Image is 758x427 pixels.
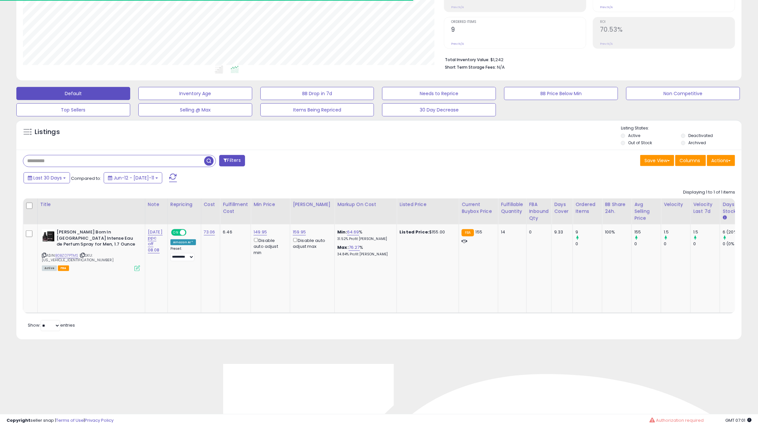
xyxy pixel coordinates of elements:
[337,252,392,257] p: 34.84% Profit [PERSON_NAME]
[254,237,285,256] div: Disable auto adjust min
[575,229,602,235] div: 9
[605,229,626,235] div: 100%
[42,265,57,271] span: All listings currently available for purchase on Amazon
[451,42,464,46] small: Prev: N/A
[554,201,570,215] div: Days Cover
[554,229,568,235] div: 9.33
[462,229,474,236] small: FBA
[497,64,505,70] span: N/A
[621,125,742,131] p: Listing States:
[600,26,735,35] h2: 70.53%
[605,201,629,215] div: BB Share 24h.
[462,201,495,215] div: Current Buybox Price
[451,20,586,24] span: Ordered Items
[399,201,456,208] div: Listed Price
[445,64,496,70] b: Short Term Storage Fees:
[634,201,658,222] div: Avg Selling Price
[138,103,252,116] button: Selling @ Max
[337,201,394,208] div: Markup on Cost
[451,26,586,35] h2: 9
[688,133,713,138] label: Deactivated
[55,253,79,258] a: B0BZD7PTMS
[148,201,165,208] div: Note
[399,229,429,235] b: Listed Price:
[42,229,140,270] div: ASIN:
[693,241,720,247] div: 0
[634,229,661,235] div: 155
[675,155,706,166] button: Columns
[337,244,349,250] b: Max:
[40,201,142,208] div: Title
[148,229,163,253] a: [DATE] ppc off 08.08
[223,201,248,215] div: Fulfillment Cost
[28,322,75,328] span: Show: entries
[33,175,62,181] span: Last 30 Days
[170,201,198,208] div: Repricing
[204,201,218,208] div: Cost
[723,229,749,235] div: 6 (20%)
[575,241,602,247] div: 0
[399,229,454,235] div: $155.00
[335,198,397,224] th: The percentage added to the cost of goods (COGS) that forms the calculator for Min & Max prices.
[254,201,287,208] div: Min Price
[16,103,130,116] button: Top Sellers
[337,245,392,257] div: %
[42,229,55,242] img: 41Z7yn+qqQL._SL40_.jpg
[679,157,700,164] span: Columns
[628,133,640,138] label: Active
[337,229,392,241] div: %
[688,140,706,145] label: Archived
[42,253,114,263] span: | SKU: [US_VEHICLE_IDENTIFICATION_NUMBER]
[683,189,735,196] div: Displaying 1 to 1 of 1 items
[260,87,374,100] button: BB Drop in 7d
[634,241,661,247] div: 0
[382,87,496,100] button: Needs to Reprice
[260,103,374,116] button: Items Being Repriced
[501,229,521,235] div: 14
[664,229,690,235] div: 1.5
[707,155,735,166] button: Actions
[382,103,496,116] button: 30 Day Decrease
[347,229,359,235] a: 64.69
[58,265,69,271] span: FBA
[445,55,730,63] li: $1,242
[57,229,136,249] b: [PERSON_NAME] Born In [GEOGRAPHIC_DATA] Intense Eau de Perfum Spray for Men, 1.7 Ounce
[337,237,392,241] p: 31.52% Profit [PERSON_NAME]
[723,241,749,247] div: 0 (0%)
[172,230,180,235] span: ON
[693,201,717,215] div: Velocity Last 7d
[170,247,196,261] div: Preset:
[529,229,547,235] div: 0
[138,87,252,100] button: Inventory Age
[170,239,196,245] div: Amazon AI *
[223,229,246,235] div: 6.46
[293,237,329,249] div: Disable auto adjust max
[293,201,332,208] div: [PERSON_NAME]
[16,87,130,100] button: Default
[575,201,599,215] div: Ordered Items
[501,201,523,215] div: Fulfillable Quantity
[185,230,196,235] span: OFF
[219,155,245,166] button: Filters
[71,175,101,181] span: Compared to:
[600,42,613,46] small: Prev: N/A
[723,201,747,215] div: Days In Stock
[600,20,735,24] span: ROI
[664,201,688,208] div: Velocity
[254,229,267,235] a: 149.95
[24,172,70,183] button: Last 30 Days
[104,172,162,183] button: Jun-12 - [DATE]-11
[204,229,215,235] a: 73.06
[293,229,306,235] a: 159.95
[600,5,613,9] small: Prev: N/A
[626,87,740,100] button: Non Competitive
[445,57,489,62] b: Total Inventory Value:
[451,5,464,9] small: Prev: N/A
[114,175,154,181] span: Jun-12 - [DATE]-11
[35,128,60,137] h5: Listings
[640,155,674,166] button: Save View
[723,215,727,221] small: Days In Stock.
[337,229,347,235] b: Min:
[504,87,618,100] button: BB Price Below Min
[664,241,690,247] div: 0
